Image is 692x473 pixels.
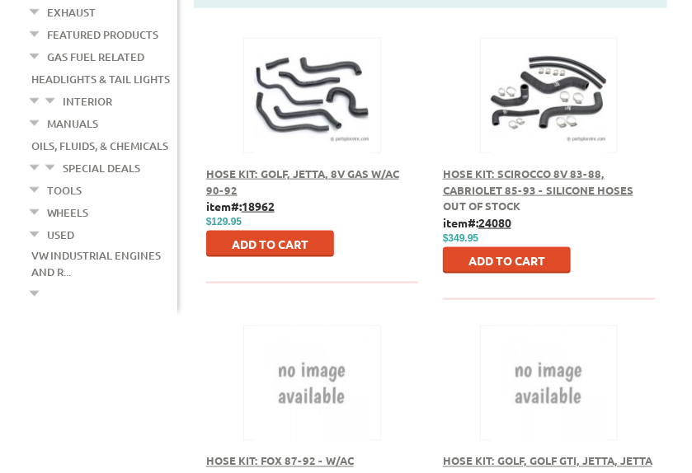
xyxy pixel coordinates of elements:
[206,166,399,197] a: Hose Kit: Golf, Jetta, 8V Gas w/AC 90-92
[478,215,511,230] u: 24080
[443,232,478,244] span: $349.95
[206,216,242,227] span: $129.95
[47,2,96,23] a: Exhaust
[47,24,158,45] a: Featured Products
[47,224,74,246] a: Used
[443,166,633,197] a: Hose Kit: Scirocco 8V 83-88, Cabriolet 85-93 - Silicone Hoses
[63,91,112,112] a: Interior
[443,247,571,274] button: Add to Cart
[206,454,354,468] a: Hose Kit: Fox 87-92 - w/AC
[47,113,98,134] a: Manuals
[206,231,334,257] button: Add to Cart
[47,202,88,223] a: Wheels
[31,245,161,283] a: VW Industrial Engines and R...
[242,199,275,213] u: 18962
[206,199,275,213] b: item#:
[31,68,170,90] a: Headlights & Tail Lights
[31,135,168,157] a: Oils, Fluids, & Chemicals
[468,253,545,268] span: Add to Cart
[443,199,520,213] span: Out of stock
[443,215,511,230] b: item#:
[232,236,308,251] span: Add to Cart
[63,157,140,179] a: Special Deals
[47,46,144,68] a: Gas Fuel Related
[47,180,82,201] a: Tools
